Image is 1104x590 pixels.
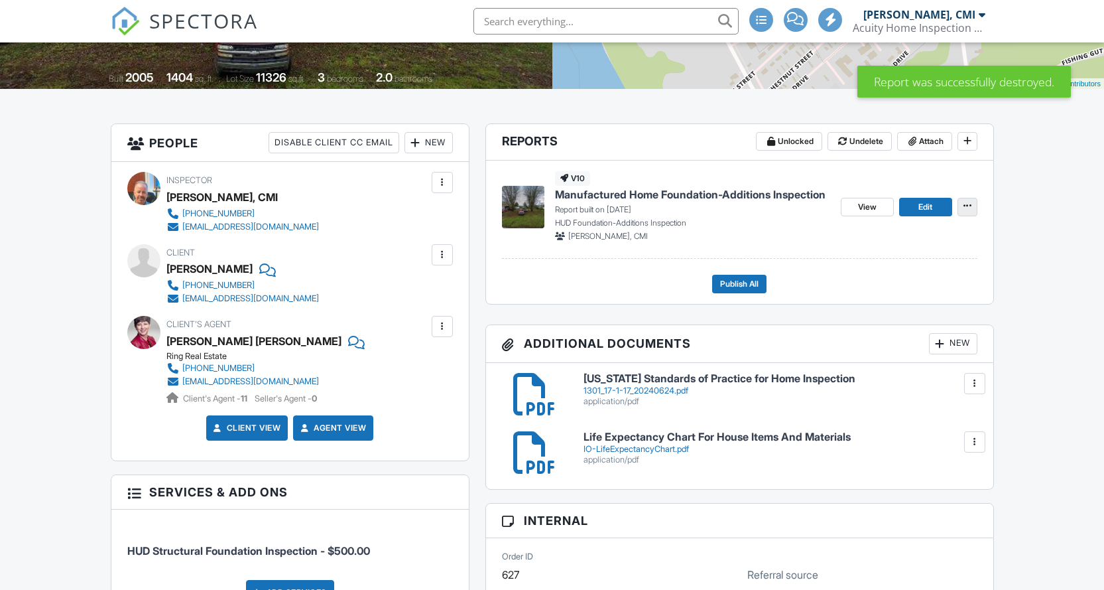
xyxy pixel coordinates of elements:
[376,70,393,84] div: 2.0
[226,74,254,84] span: Lot Size
[195,74,214,84] span: sq. ft.
[109,74,123,84] span: Built
[166,259,253,279] div: [PERSON_NAME]
[125,70,154,84] div: 2005
[583,386,977,396] div: 1301_17-1-17_20240624.pdf
[166,319,231,329] span: Client's Agent
[182,293,319,304] div: [EMAIL_ADDRESS][DOMAIN_NAME]
[857,66,1071,98] div: Report was successfully destroyed.
[166,279,319,292] a: [PHONE_NUMBER]
[111,18,258,46] a: SPECTORA
[166,351,365,362] div: Ring Real Estate
[211,421,281,435] a: Client View
[182,376,319,387] div: [EMAIL_ADDRESS][DOMAIN_NAME]
[583,373,977,407] a: [US_STATE] Standards of Practice for Home Inspection 1301_17-1-17_20240624.pdf application/pdf
[747,567,818,582] label: Referral source
[166,187,278,207] div: [PERSON_NAME], CMI
[166,362,354,375] a: [PHONE_NUMBER]
[149,7,258,35] span: SPECTORA
[583,431,977,465] a: Life Expectancy Chart For House Items And Materials IO-LifeExpectancyChart.pdf application/pdf
[318,70,325,84] div: 3
[166,331,341,351] a: [PERSON_NAME] [PERSON_NAME]
[111,7,140,36] img: The Best Home Inspection Software - Spectora
[183,394,249,404] span: Client's Agent -
[166,175,212,185] span: Inspector
[583,373,977,385] h6: [US_STATE] Standards of Practice for Home Inspection
[182,222,319,232] div: [EMAIL_ADDRESS][DOMAIN_NAME]
[583,396,977,407] div: application/pdf
[255,394,317,404] span: Seller's Agent -
[182,208,255,219] div: [PHONE_NUMBER]
[166,292,319,305] a: [EMAIL_ADDRESS][DOMAIN_NAME]
[583,444,977,455] div: IO-LifeExpectancyChart.pdf
[312,394,317,404] strong: 0
[111,475,469,510] h3: Services & Add ons
[404,132,453,153] div: New
[583,431,977,443] h6: Life Expectancy Chart For House Items And Materials
[166,220,319,234] a: [EMAIL_ADDRESS][DOMAIN_NAME]
[127,520,453,569] li: Service: HUD Structural Foundation Inspection
[111,124,469,162] h3: People
[395,74,432,84] span: bathrooms
[486,504,993,538] h3: Internal
[166,70,193,84] div: 1404
[166,207,319,220] a: [PHONE_NUMBER]
[182,363,255,374] div: [PHONE_NUMBER]
[853,21,985,35] div: Acuity Home Inspection Services
[298,421,366,435] a: Agent View
[502,551,533,563] label: Order ID
[256,70,286,84] div: 11326
[327,74,363,84] span: bedrooms
[288,74,305,84] span: sq.ft.
[486,325,993,363] h3: Additional Documents
[166,248,195,258] span: Client
[127,544,370,557] span: HUD Structural Foundation Inspection - $500.00
[269,132,399,153] div: Disable Client CC Email
[166,375,354,388] a: [EMAIL_ADDRESS][DOMAIN_NAME]
[241,394,247,404] strong: 11
[583,455,977,465] div: application/pdf
[473,8,739,35] input: Search everything...
[929,333,977,354] div: New
[182,280,255,291] div: [PHONE_NUMBER]
[863,8,975,21] div: [PERSON_NAME], CMI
